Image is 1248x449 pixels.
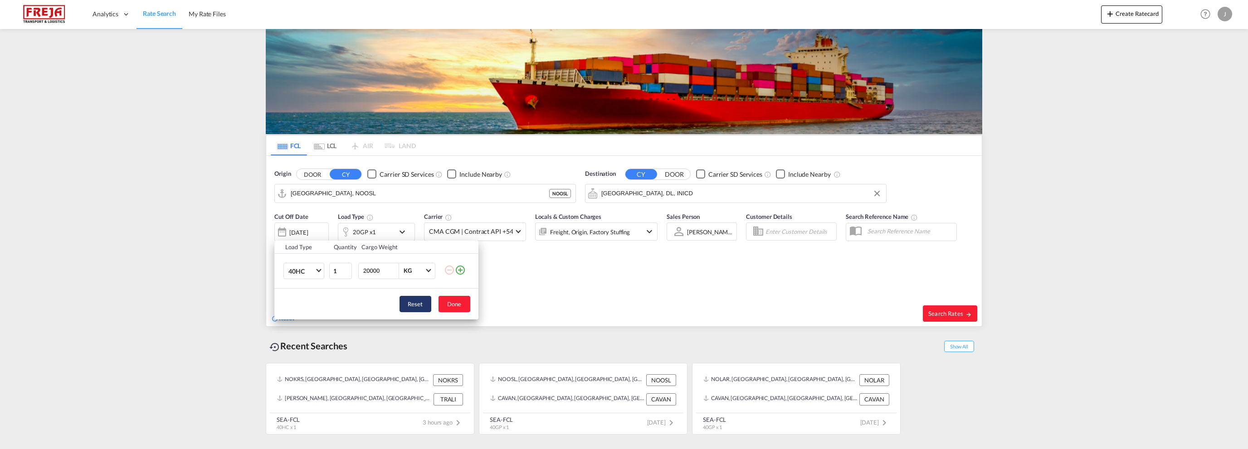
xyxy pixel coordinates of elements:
button: Done [439,296,470,312]
th: Quantity [328,241,356,254]
input: Qty [329,263,352,279]
md-select: Choose: 40HC [283,263,324,279]
div: KG [404,267,412,274]
md-icon: icon-minus-circle-outline [444,265,455,275]
button: Reset [400,296,431,312]
md-icon: icon-plus-circle-outline [455,265,466,275]
div: Cargo Weight [361,243,439,251]
th: Load Type [274,241,328,254]
input: Enter Weight [362,263,399,279]
span: 40HC [288,267,315,276]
